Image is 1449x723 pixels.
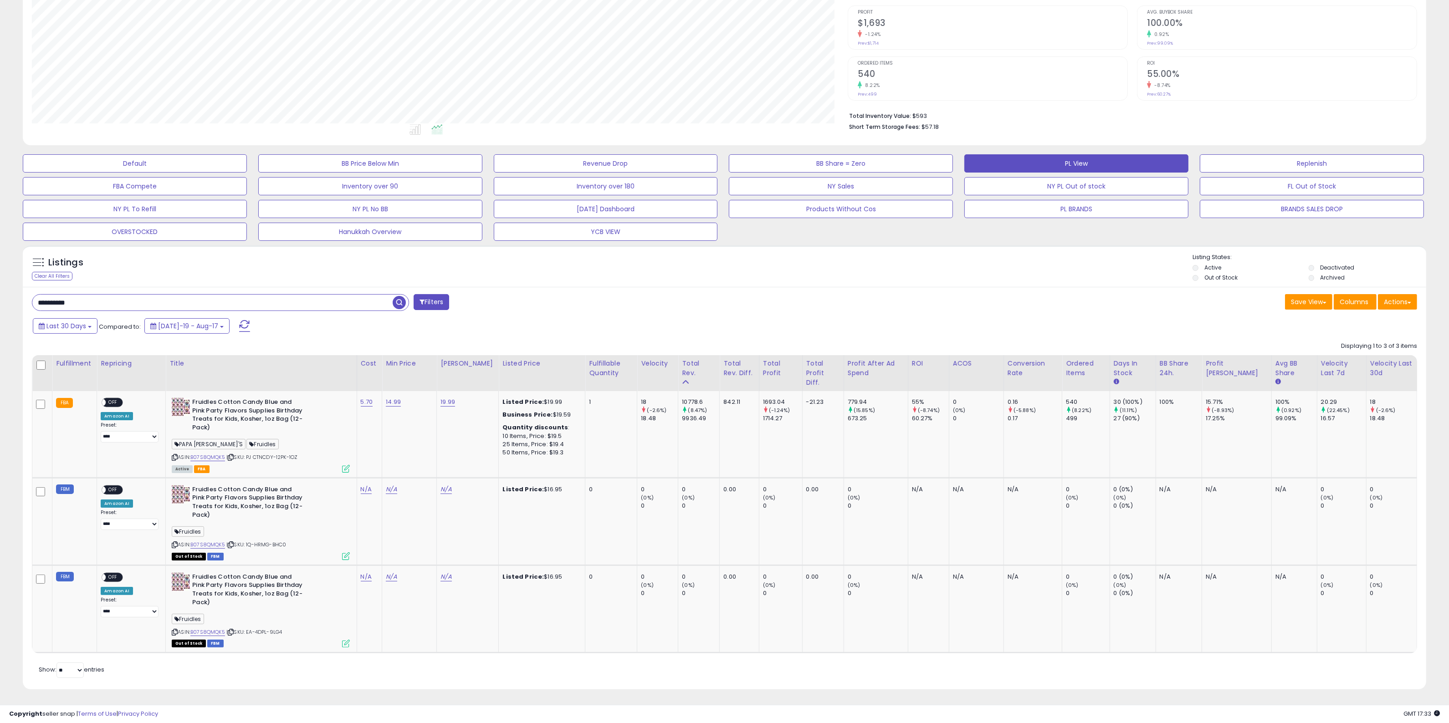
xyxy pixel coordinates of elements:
div: 100% [1275,398,1317,406]
img: 61gKkO6j-sL._SL40_.jpg [172,573,190,591]
div: 99.09% [1275,414,1317,423]
div: 0 [1066,573,1110,581]
small: (0%) [953,407,966,414]
span: Show: entries [39,665,104,674]
div: Clear All Filters [32,272,72,280]
img: 61gKkO6j-sL._SL40_.jpg [172,485,190,504]
div: $16.95 [502,573,578,581]
b: Fruidles Cotton Candy Blue and Pink Party Flavors Supplies Birthday Treats for Kids, Kosher, 1oz ... [192,398,303,434]
label: Archived [1320,274,1345,281]
small: (0%) [1321,581,1334,589]
button: Products Without Cos [729,200,953,218]
div: 18.48 [641,414,678,423]
div: [PERSON_NAME] [440,359,495,368]
a: B07S8QMQK5 [190,453,225,461]
div: 10778.6 [682,398,719,406]
b: Total Inventory Value: [849,112,911,120]
small: (8.47%) [688,407,707,414]
button: Last 30 Days [33,318,97,334]
a: Privacy Policy [118,709,158,718]
div: -21.23 [806,398,837,406]
div: 18 [641,398,678,406]
a: N/A [361,485,372,494]
label: Deactivated [1320,264,1354,271]
h2: 540 [858,69,1127,81]
small: (0%) [682,494,695,501]
div: 0 [1066,589,1110,597]
div: Cost [361,359,379,368]
div: 0 [641,573,678,581]
div: Days In Stock [1114,359,1152,378]
div: 60.27% [912,414,949,423]
button: NY PL Out of stock [964,177,1188,195]
div: 20.29 [1321,398,1366,406]
span: Avg. Buybox Share [1147,10,1417,15]
div: 0 [1370,502,1417,510]
div: Preset: [101,597,159,617]
div: 0 (0%) [1114,573,1156,581]
div: 0.00 [723,573,752,581]
div: Amazon AI [101,499,133,508]
h5: Listings [48,256,83,269]
div: N/A [1160,485,1195,494]
div: 16.57 [1321,414,1366,423]
small: (15.85%) [854,407,875,414]
div: Amazon AI [101,412,133,420]
div: Total Rev. Diff. [723,359,755,378]
span: OFF [106,399,121,407]
div: 0 [1370,573,1417,581]
a: B07S8QMQK5 [190,541,225,549]
small: (-2.6%) [1376,407,1396,414]
small: (0%) [848,581,860,589]
div: N/A [912,573,942,581]
div: 0 [1321,589,1366,597]
button: PL BRANDS [964,200,1188,218]
small: (0%) [1370,581,1383,589]
span: All listings that are currently out of stock and unavailable for purchase on Amazon [172,640,206,647]
div: 0 [1066,485,1110,494]
div: N/A [912,485,942,494]
small: (-8.93%) [1212,407,1234,414]
div: N/A [1008,573,1055,581]
small: (-8.74%) [918,407,940,414]
span: Columns [1340,297,1368,306]
span: [DATE]-19 - Aug-17 [158,321,218,331]
button: NY PL No BB [258,200,482,218]
div: 779.94 [848,398,908,406]
button: FL Out of Stock [1200,177,1424,195]
small: FBM [56,484,74,494]
h2: $1,693 [858,18,1127,30]
div: 0 [1321,502,1366,510]
div: 0 [848,573,908,581]
div: Velocity Last 7d [1321,359,1362,378]
small: (0%) [1370,494,1383,501]
b: Short Term Storage Fees: [849,123,920,131]
small: Days In Stock. [1114,378,1119,386]
small: (0.92%) [1281,407,1301,414]
a: N/A [386,485,397,494]
div: $19.99 [502,398,578,406]
button: [DATE]-19 - Aug-17 [144,318,230,334]
span: FBM [207,640,224,647]
div: 0 [1066,502,1110,510]
small: (0%) [763,581,776,589]
button: Filters [414,294,449,310]
div: N/A [1206,485,1265,494]
div: BB Share 24h. [1160,359,1198,378]
div: 17.25% [1206,414,1271,423]
button: FBA Compete [23,177,247,195]
div: N/A [1275,573,1310,581]
div: 0 [682,485,719,494]
span: FBM [207,553,224,560]
div: ACOS [953,359,1000,368]
small: (0%) [1321,494,1334,501]
div: ASIN: [172,485,349,559]
small: (0%) [641,581,654,589]
div: 0 [589,573,630,581]
small: (11.11%) [1120,407,1137,414]
div: 0 [589,485,630,494]
small: -8.74% [1151,82,1171,89]
a: N/A [440,485,451,494]
div: Amazon AI [101,587,133,595]
div: 10 Items, Price: $19.5 [502,432,578,440]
